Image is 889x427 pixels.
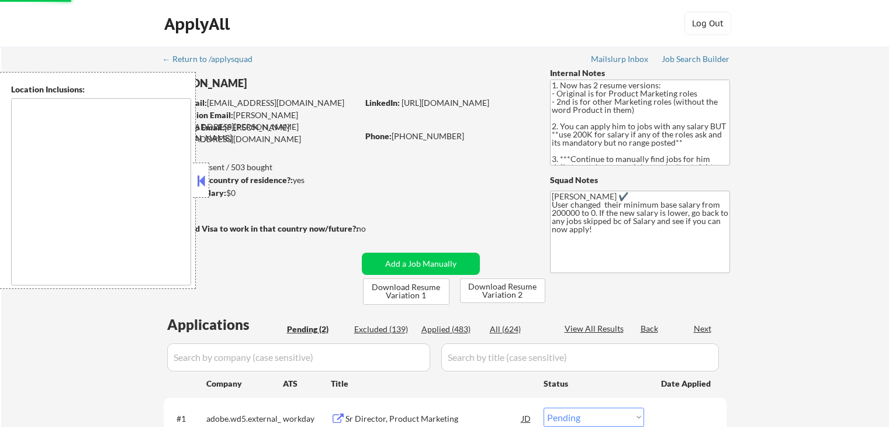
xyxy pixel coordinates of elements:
div: ← Return to /applysquad [162,55,264,63]
a: ← Return to /applysquad [162,54,264,66]
div: workday [283,413,331,425]
div: Excluded (139) [354,323,413,335]
button: Download Resume Variation 1 [363,278,449,305]
input: Search by company (case sensitive) [167,343,430,371]
div: Job Search Builder [662,55,730,63]
button: Add a Job Manually [362,253,480,275]
div: [PERSON_NAME] [164,76,404,91]
div: Location Inclusions: [11,84,191,95]
div: Company [206,378,283,390]
strong: Phone: [365,131,392,141]
div: Sr Director, Product Marketing [345,413,522,425]
div: Title [331,378,532,390]
div: Date Applied [661,378,712,390]
div: View All Results [565,323,627,335]
div: yes [163,174,354,186]
button: Log Out [684,12,731,35]
a: [URL][DOMAIN_NAME] [402,98,489,108]
strong: LinkedIn: [365,98,400,108]
div: [EMAIL_ADDRESS][DOMAIN_NAME] [164,97,358,109]
div: Internal Notes [550,67,730,79]
button: Download Resume Variation 2 [460,278,545,303]
div: Squad Notes [550,174,730,186]
div: Back [641,323,659,335]
input: Search by title (case sensitive) [441,343,719,371]
div: $0 [163,187,358,199]
div: 483 sent / 503 bought [163,161,358,173]
div: ApplyAll [164,14,233,34]
div: #1 [177,413,197,425]
div: Status [544,373,644,394]
strong: Will need Visa to work in that country now/future?: [164,223,358,233]
div: Applied (483) [421,323,480,335]
div: Mailslurp Inbox [591,55,649,63]
div: ATS [283,378,331,390]
strong: Can work in country of residence?: [163,175,293,185]
div: [PERSON_NAME][EMAIL_ADDRESS][DOMAIN_NAME] [164,122,358,144]
div: [PERSON_NAME][EMAIL_ADDRESS][PERSON_NAME][DOMAIN_NAME] [164,109,358,144]
a: Mailslurp Inbox [591,54,649,66]
div: Applications [167,318,283,332]
div: Pending (2) [287,323,345,335]
div: All (624) [490,323,548,335]
div: no [357,223,390,235]
div: [PHONE_NUMBER] [365,130,531,142]
div: Next [694,323,712,335]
